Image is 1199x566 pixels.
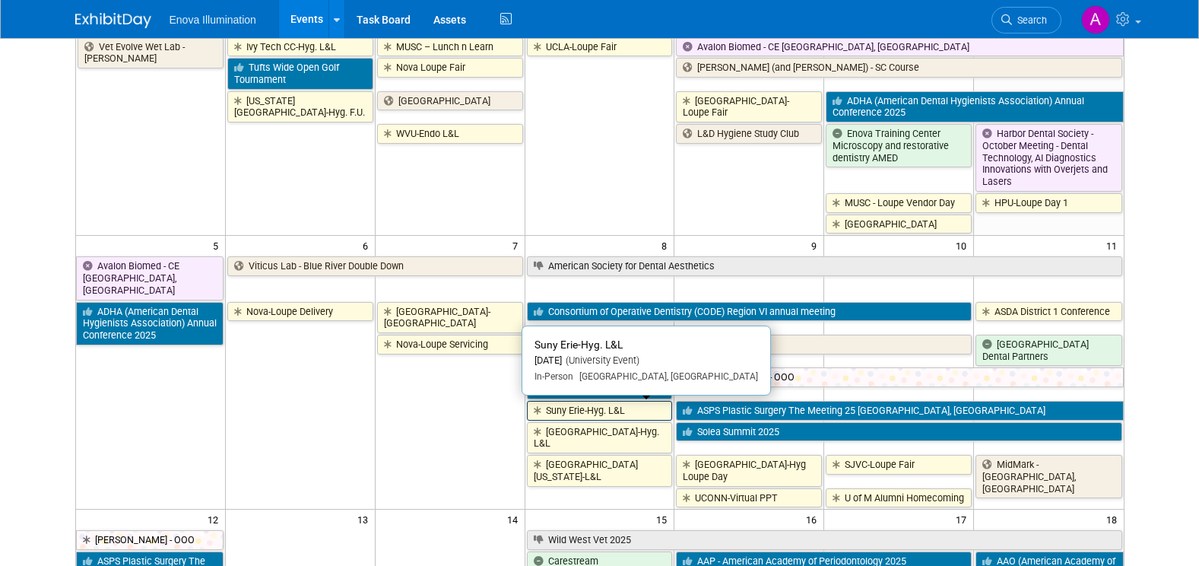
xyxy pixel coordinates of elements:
a: Harbor Dental Society - October Meeting - Dental Technology, AI Diagnostics Innovations with Over... [975,124,1121,192]
div: [DATE] [534,355,758,367]
a: U of M Alumni Homecoming [826,488,972,508]
span: 15 [655,510,674,529]
a: Suny Erie-Hyg. L&L [527,401,673,421]
a: American Society for Dental Aesthetics [527,256,1122,276]
a: WVU-Endo L&L [377,124,523,144]
a: Vet Evolve Wet Lab - [PERSON_NAME] [78,37,224,68]
span: 18 [1105,510,1124,529]
span: 17 [954,510,973,529]
span: 12 [206,510,225,529]
a: UCONN-Virtual PPT [676,488,822,508]
a: ADHA (American Dental Hygienists Association) Annual Conference 2025 [826,91,1123,122]
a: MidMark - [GEOGRAPHIC_DATA], [GEOGRAPHIC_DATA] [975,455,1121,498]
span: [GEOGRAPHIC_DATA], [GEOGRAPHIC_DATA] [573,371,758,382]
img: ExhibitDay [75,13,151,28]
a: HPU-Loupe Day 1 [975,193,1121,213]
span: 10 [954,236,973,255]
span: 13 [356,510,375,529]
a: [GEOGRAPHIC_DATA]-Loupe Fair [676,91,822,122]
a: [US_STATE][GEOGRAPHIC_DATA]-Hyg. F.U. [227,91,373,122]
span: 5 [211,236,225,255]
span: 16 [804,510,823,529]
span: Search [1012,14,1047,26]
img: Andrea Miller [1081,5,1110,34]
span: 6 [361,236,375,255]
a: [PERSON_NAME] - OOO [76,530,224,550]
a: ASDA District 1 Conference [975,302,1121,322]
a: [PERSON_NAME] - OOO [676,367,1123,387]
a: [GEOGRAPHIC_DATA][US_STATE]-L&L [527,455,673,486]
a: Nova Loupe Fair [377,58,523,78]
a: Viticus Lab - Blue River Double Down [227,256,523,276]
a: Ivy Tech CC-Hyg. L&L [227,37,373,57]
span: 7 [511,236,525,255]
a: Search [991,7,1061,33]
a: [GEOGRAPHIC_DATA] [377,91,523,111]
span: In-Person [534,371,573,382]
a: [GEOGRAPHIC_DATA]-[GEOGRAPHIC_DATA] [377,302,523,333]
a: Avalon Biomed - CE [GEOGRAPHIC_DATA], [GEOGRAPHIC_DATA] [676,37,1123,57]
span: 9 [810,236,823,255]
span: 11 [1105,236,1124,255]
a: UCLA-Loupe Fair [527,37,673,57]
a: [GEOGRAPHIC_DATA]-Hyg. L&L [527,422,673,453]
a: Wild West Vet 2025 [527,530,1122,550]
a: MUSC – Lunch n Learn [377,37,523,57]
a: [GEOGRAPHIC_DATA] Dental Partners [975,335,1121,366]
a: MUSC - Loupe Vendor Day [826,193,972,213]
span: Suny Erie-Hyg. L&L [534,339,623,351]
a: L&D Hygiene Study Club [676,124,822,144]
a: Consortium of Operative Dentistry (CODE) Region VI annual meeting [527,302,972,322]
a: ASPS Plastic Surgery The Meeting 25 [GEOGRAPHIC_DATA], [GEOGRAPHIC_DATA] [676,401,1123,421]
span: 14 [506,510,525,529]
a: [PERSON_NAME] (and [PERSON_NAME]) - SC Course [676,58,1121,78]
a: Nova-Loupe Servicing [377,335,523,355]
a: ADHA (American Dental Hygienists Association) Annual Conference 2025 [76,302,224,345]
a: Tufts Wide Open Golf Tournament [227,58,373,89]
span: (University Event) [562,355,639,366]
a: [GEOGRAPHIC_DATA] [826,215,972,234]
span: Enova Illumination [170,14,256,26]
a: Enova Training Center Microscopy and restorative dentistry AMED [826,124,972,167]
span: 8 [660,236,674,255]
a: Nova-Loupe Delivery [227,302,373,322]
a: Solea Summit 2025 [676,422,1121,442]
a: Avalon Biomed - CE [GEOGRAPHIC_DATA], [GEOGRAPHIC_DATA] [76,256,224,300]
a: [GEOGRAPHIC_DATA]-Hyg Loupe Day [676,455,822,486]
a: SJVC-Loupe Fair [826,455,972,475]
